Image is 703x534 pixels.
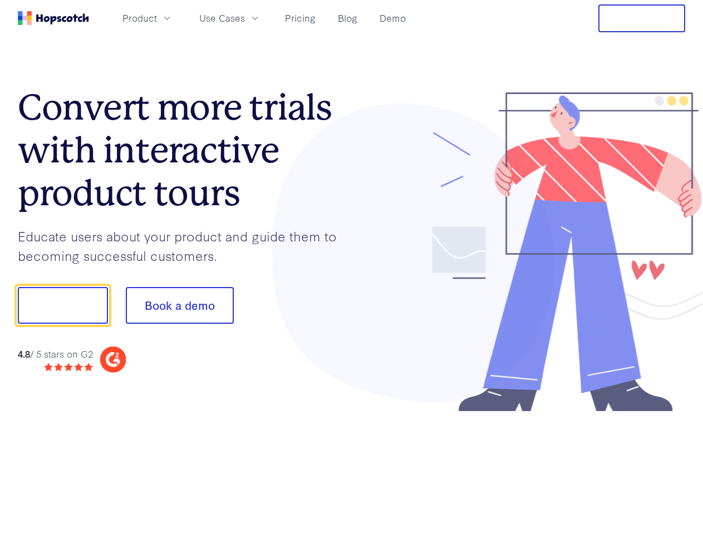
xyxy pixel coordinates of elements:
[18,347,30,360] strong: 4.8
[122,11,157,25] span: Product
[193,9,267,27] button: Use Cases
[375,9,410,27] a: Demo
[598,4,685,32] button: Free Trial
[18,347,93,361] div: / 5 stars on G2
[18,11,89,25] a: Home
[333,9,362,27] a: Blog
[18,287,108,324] button: Show me!
[281,9,320,27] a: Pricing
[116,9,179,27] button: Product
[126,287,234,324] button: Book a demo
[18,86,352,214] h1: Convert more trials with interactive product tours
[199,11,245,25] span: Use Cases
[18,226,352,265] p: Educate users about your product and guide them to becoming successful customers.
